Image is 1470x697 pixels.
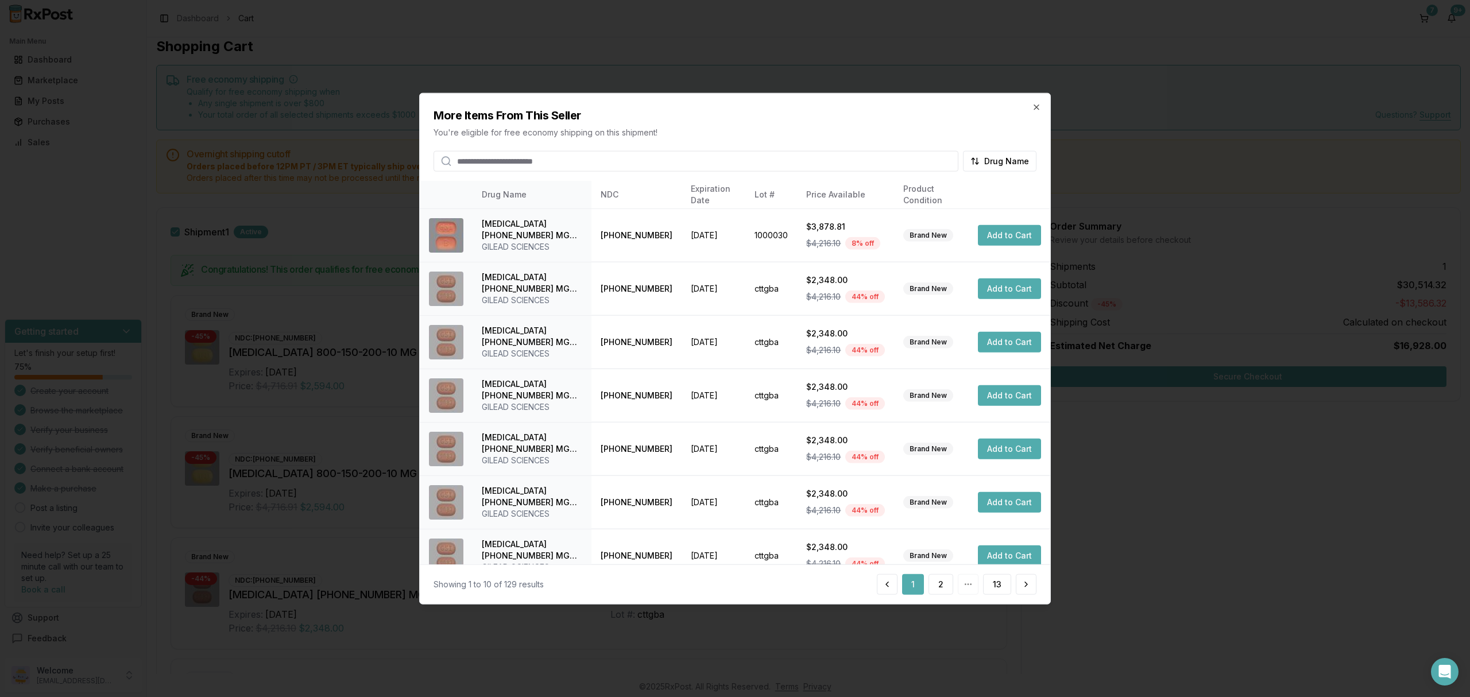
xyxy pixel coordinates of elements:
[434,127,1036,138] p: You're eligible for free economy shipping on this shipment!
[682,475,745,529] td: [DATE]
[978,545,1041,566] button: Add to Cart
[903,389,953,401] div: Brand New
[845,557,885,570] div: 44 % off
[806,557,841,569] span: $4,216.10
[682,422,745,475] td: [DATE]
[806,291,841,302] span: $4,216.10
[591,262,682,315] td: [PHONE_NUMBER]
[429,485,463,519] img: Biktarvy 50-200-25 MG TABS
[482,271,582,294] div: [MEDICAL_DATA] [PHONE_NUMBER] MG TABS
[682,181,745,208] th: Expiration Date
[682,262,745,315] td: [DATE]
[797,181,894,208] th: Price Available
[429,378,463,412] img: Biktarvy 50-200-25 MG TABS
[429,324,463,359] img: Biktarvy 50-200-25 MG TABS
[978,331,1041,352] button: Add to Cart
[591,181,682,208] th: NDC
[806,274,885,285] div: $2,348.00
[745,369,797,422] td: cttgba
[806,397,841,409] span: $4,216.10
[682,315,745,369] td: [DATE]
[903,442,953,455] div: Brand New
[845,237,880,249] div: 8 % off
[745,208,797,262] td: 1000030
[434,107,1036,123] h2: More Items From This Seller
[806,327,885,339] div: $2,348.00
[482,485,582,508] div: [MEDICAL_DATA] [PHONE_NUMBER] MG TABS
[745,315,797,369] td: cttgba
[591,422,682,475] td: [PHONE_NUMBER]
[963,151,1036,172] button: Drug Name
[978,385,1041,405] button: Add to Cart
[429,538,463,572] img: Biktarvy 50-200-25 MG TABS
[978,224,1041,245] button: Add to Cart
[903,335,953,348] div: Brand New
[591,475,682,529] td: [PHONE_NUMBER]
[806,451,841,462] span: $4,216.10
[745,181,797,208] th: Lot #
[591,315,682,369] td: [PHONE_NUMBER]
[806,237,841,249] span: $4,216.10
[745,529,797,582] td: cttgba
[845,504,885,516] div: 44 % off
[903,495,953,508] div: Brand New
[806,381,885,392] div: $2,348.00
[482,401,582,412] div: GILEAD SCIENCES
[845,397,885,409] div: 44 % off
[929,574,953,594] button: 2
[482,218,582,241] div: [MEDICAL_DATA] [PHONE_NUMBER] MG TABS
[482,454,582,466] div: GILEAD SCIENCES
[978,278,1041,299] button: Add to Cart
[482,241,582,252] div: GILEAD SCIENCES
[983,574,1011,594] button: 13
[806,434,885,446] div: $2,348.00
[482,294,582,305] div: GILEAD SCIENCES
[482,378,582,401] div: [MEDICAL_DATA] [PHONE_NUMBER] MG TABS
[845,343,885,356] div: 44 % off
[984,156,1029,167] span: Drug Name
[434,578,544,590] div: Showing 1 to 10 of 129 results
[429,218,463,252] img: Biktarvy 30-120-15 MG TABS
[745,475,797,529] td: cttgba
[429,431,463,466] img: Biktarvy 50-200-25 MG TABS
[894,181,969,208] th: Product Condition
[482,347,582,359] div: GILEAD SCIENCES
[806,487,885,499] div: $2,348.00
[682,208,745,262] td: [DATE]
[429,271,463,305] img: Biktarvy 50-200-25 MG TABS
[682,369,745,422] td: [DATE]
[903,229,953,241] div: Brand New
[902,574,924,594] button: 1
[482,324,582,347] div: [MEDICAL_DATA] [PHONE_NUMBER] MG TABS
[473,181,591,208] th: Drug Name
[806,541,885,552] div: $2,348.00
[745,262,797,315] td: cttgba
[845,450,885,463] div: 44 % off
[682,529,745,582] td: [DATE]
[978,491,1041,512] button: Add to Cart
[903,549,953,562] div: Brand New
[845,290,885,303] div: 44 % off
[482,431,582,454] div: [MEDICAL_DATA] [PHONE_NUMBER] MG TABS
[806,504,841,516] span: $4,216.10
[903,282,953,295] div: Brand New
[482,508,582,519] div: GILEAD SCIENCES
[806,220,885,232] div: $3,878.81
[482,538,582,561] div: [MEDICAL_DATA] [PHONE_NUMBER] MG TABS
[745,422,797,475] td: cttgba
[978,438,1041,459] button: Add to Cart
[591,208,682,262] td: [PHONE_NUMBER]
[591,369,682,422] td: [PHONE_NUMBER]
[482,561,582,572] div: GILEAD SCIENCES
[806,344,841,355] span: $4,216.10
[591,529,682,582] td: [PHONE_NUMBER]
